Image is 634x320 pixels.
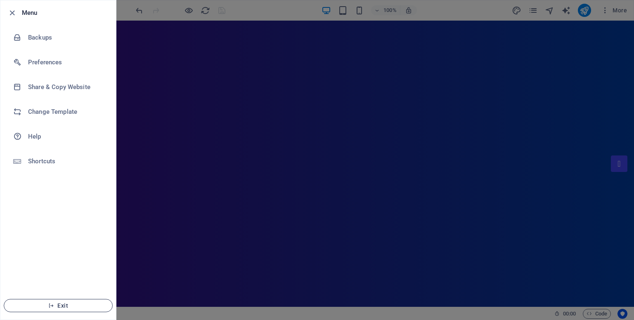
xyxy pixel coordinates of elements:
h6: Backups [28,33,104,42]
h6: Help [28,132,104,141]
button: Exit [4,299,113,312]
h6: Preferences [28,57,104,67]
a: Help [0,124,116,149]
h6: Menu [22,8,109,18]
h6: Change Template [28,107,104,117]
h6: Share & Copy Website [28,82,104,92]
h6: Shortcuts [28,156,104,166]
span: Exit [11,302,106,309]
